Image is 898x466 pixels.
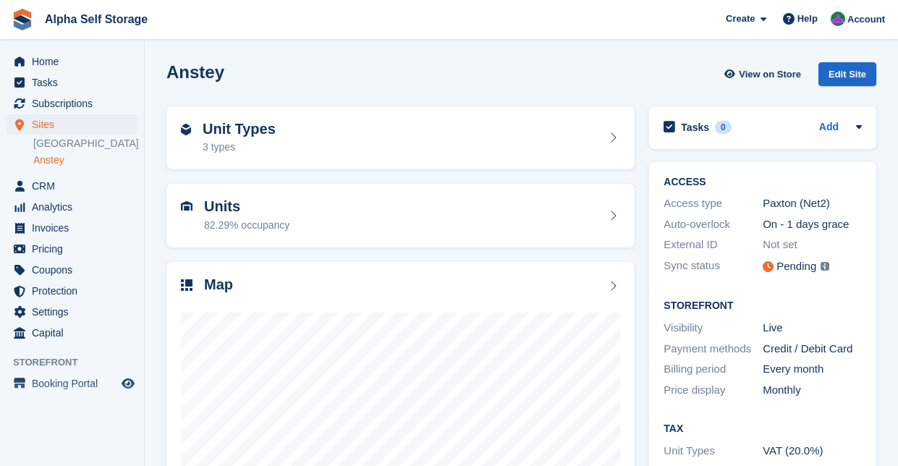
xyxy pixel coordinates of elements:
[7,72,137,93] a: menu
[715,121,732,134] div: 0
[818,62,876,86] div: Edit Site
[7,51,137,72] a: menu
[12,9,33,30] img: stora-icon-8386f47178a22dfd0bd8f6a31ec36ba5ce8667c1dd55bd0f319d3a0aa187defe.svg
[664,300,862,312] h2: Storefront
[203,140,276,155] div: 3 types
[847,12,885,27] span: Account
[664,320,763,336] div: Visibility
[203,121,276,137] h2: Unit Types
[664,216,763,233] div: Auto-overlock
[7,114,137,135] a: menu
[821,262,829,271] img: icon-info-grey-7440780725fd019a000dd9b08b2336e03edf1995a4989e88bcd33f0948082b44.svg
[664,423,862,435] h2: Tax
[166,184,635,247] a: Units 82.29% occupancy
[32,281,119,301] span: Protection
[763,361,862,378] div: Every month
[32,51,119,72] span: Home
[739,67,801,82] span: View on Store
[763,443,862,459] div: VAT (20.0%)
[664,237,763,253] div: External ID
[181,279,192,291] img: map-icn-33ee37083ee616e46c38cad1a60f524a97daa1e2b2c8c0bc3eb3415660979fc1.svg
[681,121,709,134] h2: Tasks
[776,258,816,275] div: Pending
[204,276,233,293] h2: Map
[32,197,119,217] span: Analytics
[166,62,224,82] h2: Anstey
[664,341,763,357] div: Payment methods
[7,302,137,322] a: menu
[204,198,289,215] h2: Units
[7,260,137,280] a: menu
[32,323,119,343] span: Capital
[181,201,192,211] img: unit-icn-7be61d7bf1b0ce9d3e12c5938cc71ed9869f7b940bace4675aadf7bd6d80202e.svg
[664,195,763,212] div: Access type
[166,106,635,170] a: Unit Types 3 types
[7,323,137,343] a: menu
[39,7,153,31] a: Alpha Self Storage
[763,195,862,212] div: Paxton (Net2)
[726,12,755,26] span: Create
[763,216,862,233] div: On - 1 days grace
[7,197,137,217] a: menu
[763,320,862,336] div: Live
[7,93,137,114] a: menu
[763,237,862,253] div: Not set
[7,176,137,196] a: menu
[664,382,763,399] div: Price display
[7,373,137,394] a: menu
[7,239,137,259] a: menu
[7,218,137,238] a: menu
[32,72,119,93] span: Tasks
[32,239,119,259] span: Pricing
[818,62,876,92] a: Edit Site
[32,176,119,196] span: CRM
[32,260,119,280] span: Coupons
[32,114,119,135] span: Sites
[32,93,119,114] span: Subscriptions
[831,12,845,26] img: James Bambury
[664,443,763,459] div: Unit Types
[664,177,862,188] h2: ACCESS
[181,124,191,135] img: unit-type-icn-2b2737a686de81e16bb02015468b77c625bbabd49415b5ef34ead5e3b44a266d.svg
[819,119,839,136] a: Add
[664,361,763,378] div: Billing period
[33,153,137,167] a: Anstey
[13,355,144,370] span: Storefront
[119,375,137,392] a: Preview store
[797,12,818,26] span: Help
[32,218,119,238] span: Invoices
[722,62,807,86] a: View on Store
[204,218,289,233] div: 82.29% occupancy
[763,382,862,399] div: Monthly
[763,341,862,357] div: Credit / Debit Card
[32,302,119,322] span: Settings
[7,281,137,301] a: menu
[32,373,119,394] span: Booking Portal
[33,137,137,151] a: [GEOGRAPHIC_DATA]
[664,258,763,276] div: Sync status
